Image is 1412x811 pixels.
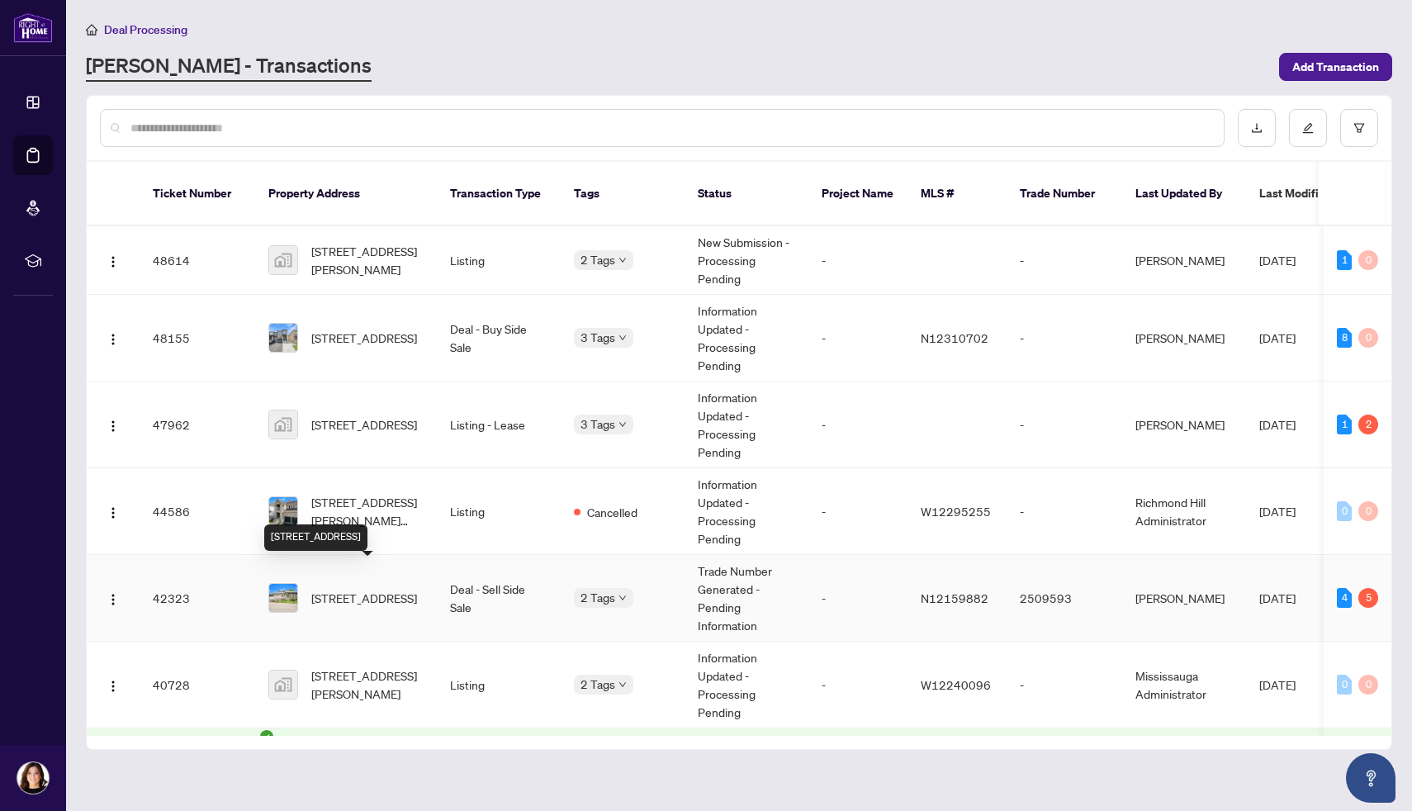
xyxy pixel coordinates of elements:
[580,250,615,269] span: 2 Tags
[140,555,255,642] td: 42323
[437,226,561,295] td: Listing
[269,497,297,525] img: thumbnail-img
[1122,295,1246,382] td: [PERSON_NAME]
[269,584,297,612] img: thumbnail-img
[808,382,907,468] td: -
[311,329,417,347] span: [STREET_ADDRESS]
[269,671,297,699] img: thumbnail-img
[1353,122,1365,134] span: filter
[587,503,637,521] span: Cancelled
[1246,162,1395,226] th: Last Modified Date
[107,506,120,519] img: Logo
[1358,588,1378,608] div: 5
[1337,415,1352,434] div: 1
[1337,328,1352,348] div: 8
[1122,162,1246,226] th: Last Updated By
[907,162,1007,226] th: MLS #
[1337,501,1352,521] div: 0
[100,247,126,273] button: Logo
[100,325,126,351] button: Logo
[437,382,561,468] td: Listing - Lease
[685,468,808,555] td: Information Updated - Processing Pending
[1279,53,1392,81] button: Add Transaction
[255,162,437,226] th: Property Address
[1302,122,1314,134] span: edit
[140,295,255,382] td: 48155
[86,24,97,36] span: home
[140,468,255,555] td: 44586
[437,468,561,555] td: Listing
[580,415,615,434] span: 3 Tags
[1259,590,1296,605] span: [DATE]
[100,671,126,698] button: Logo
[921,677,991,692] span: W12240096
[437,642,561,728] td: Listing
[1122,642,1246,728] td: Mississauga Administrator
[1251,122,1263,134] span: download
[269,324,297,352] img: thumbnail-img
[808,226,907,295] td: -
[86,52,372,82] a: [PERSON_NAME] - Transactions
[685,555,808,642] td: Trade Number Generated - Pending Information
[1358,250,1378,270] div: 0
[1358,675,1378,695] div: 0
[107,680,120,693] img: Logo
[1007,226,1122,295] td: -
[100,411,126,438] button: Logo
[140,642,255,728] td: 40728
[104,22,187,37] span: Deal Processing
[1007,295,1122,382] td: -
[685,382,808,468] td: Information Updated - Processing Pending
[618,420,627,429] span: down
[618,256,627,264] span: down
[1358,328,1378,348] div: 0
[685,162,808,226] th: Status
[107,593,120,606] img: Logo
[1007,162,1122,226] th: Trade Number
[140,162,255,226] th: Ticket Number
[1238,109,1276,147] button: download
[437,555,561,642] td: Deal - Sell Side Sale
[1259,417,1296,432] span: [DATE]
[618,334,627,342] span: down
[808,162,907,226] th: Project Name
[1259,330,1296,345] span: [DATE]
[311,666,424,703] span: [STREET_ADDRESS][PERSON_NAME]
[808,468,907,555] td: -
[808,295,907,382] td: -
[1259,253,1296,268] span: [DATE]
[685,295,808,382] td: Information Updated - Processing Pending
[311,242,424,278] span: [STREET_ADDRESS][PERSON_NAME]
[269,246,297,274] img: thumbnail-img
[264,524,367,551] div: [STREET_ADDRESS]
[437,162,561,226] th: Transaction Type
[921,504,991,519] span: W12295255
[1007,382,1122,468] td: -
[107,420,120,433] img: Logo
[580,675,615,694] span: 2 Tags
[140,382,255,468] td: 47962
[1007,468,1122,555] td: -
[618,681,627,689] span: down
[580,588,615,607] span: 2 Tags
[1358,501,1378,521] div: 0
[311,493,424,529] span: [STREET_ADDRESS][PERSON_NAME][PERSON_NAME]
[580,328,615,347] span: 3 Tags
[1122,468,1246,555] td: Richmond Hill Administrator
[1337,675,1352,695] div: 0
[1340,109,1378,147] button: filter
[1289,109,1327,147] button: edit
[107,255,120,268] img: Logo
[1346,753,1395,803] button: Open asap
[1122,555,1246,642] td: [PERSON_NAME]
[437,295,561,382] td: Deal - Buy Side Sale
[100,498,126,524] button: Logo
[1259,504,1296,519] span: [DATE]
[1122,382,1246,468] td: [PERSON_NAME]
[1259,677,1296,692] span: [DATE]
[1292,54,1379,80] span: Add Transaction
[17,762,49,794] img: Profile Icon
[311,589,417,607] span: [STREET_ADDRESS]
[921,330,988,345] span: N12310702
[269,410,297,439] img: thumbnail-img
